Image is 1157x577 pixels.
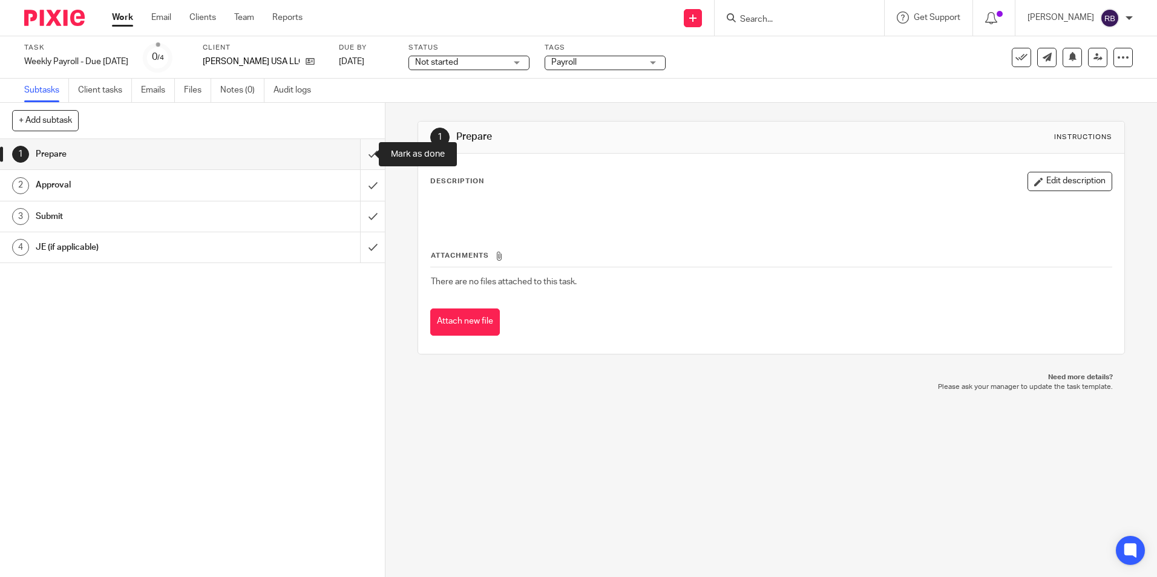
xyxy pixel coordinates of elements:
[415,58,458,67] span: Not started
[220,79,264,102] a: Notes (0)
[431,252,489,259] span: Attachments
[78,79,132,102] a: Client tasks
[551,58,577,67] span: Payroll
[24,56,128,68] div: Weekly Payroll - Due [DATE]
[430,382,1112,392] p: Please ask your manager to update the task template.
[430,373,1112,382] p: Need more details?
[152,50,164,64] div: 0
[430,128,450,147] div: 1
[203,56,300,68] p: [PERSON_NAME] USA LLC
[739,15,848,25] input: Search
[189,11,216,24] a: Clients
[914,13,960,22] span: Get Support
[234,11,254,24] a: Team
[24,43,128,53] label: Task
[339,57,364,66] span: [DATE]
[274,79,320,102] a: Audit logs
[430,308,500,336] button: Attach new file
[157,54,164,61] small: /4
[1028,172,1112,191] button: Edit description
[184,79,211,102] a: Files
[24,56,128,68] div: Weekly Payroll - Due Wednesday
[1028,11,1094,24] p: [PERSON_NAME]
[430,177,484,186] p: Description
[151,11,171,24] a: Email
[12,208,29,225] div: 3
[36,238,244,256] h1: JE (if applicable)
[339,43,393,53] label: Due by
[12,110,79,131] button: + Add subtask
[36,145,244,163] h1: Prepare
[408,43,529,53] label: Status
[112,11,133,24] a: Work
[141,79,175,102] a: Emails
[12,146,29,163] div: 1
[1054,132,1112,142] div: Instructions
[24,79,69,102] a: Subtasks
[1100,8,1119,28] img: svg%3E
[12,239,29,256] div: 4
[36,207,244,226] h1: Submit
[203,43,324,53] label: Client
[431,278,577,286] span: There are no files attached to this task.
[12,177,29,194] div: 2
[456,131,797,143] h1: Prepare
[545,43,666,53] label: Tags
[36,176,244,194] h1: Approval
[24,10,85,26] img: Pixie
[272,11,303,24] a: Reports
